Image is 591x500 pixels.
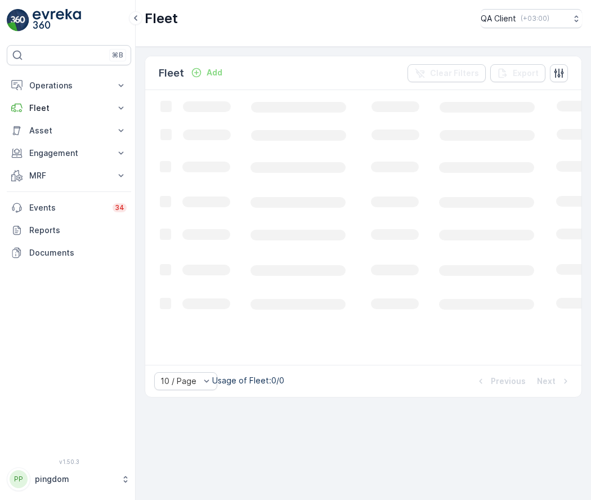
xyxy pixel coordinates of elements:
[474,374,527,388] button: Previous
[115,203,124,212] p: 34
[186,66,227,79] button: Add
[7,219,131,242] a: Reports
[29,102,109,114] p: Fleet
[536,374,572,388] button: Next
[481,13,516,24] p: QA Client
[7,142,131,164] button: Engagement
[7,197,131,219] a: Events34
[29,170,109,181] p: MRF
[29,202,106,213] p: Events
[491,376,526,387] p: Previous
[7,74,131,97] button: Operations
[35,474,115,485] p: pingdom
[7,242,131,264] a: Documents
[29,225,127,236] p: Reports
[7,9,29,32] img: logo
[490,64,545,82] button: Export
[207,67,222,78] p: Add
[159,65,184,81] p: Fleet
[521,14,549,23] p: ( +03:00 )
[481,9,582,28] button: QA Client(+03:00)
[537,376,556,387] p: Next
[145,10,178,28] p: Fleet
[10,470,28,488] div: PP
[29,247,127,258] p: Documents
[7,119,131,142] button: Asset
[33,9,81,32] img: logo_light-DOdMpM7g.png
[29,80,109,91] p: Operations
[29,125,109,136] p: Asset
[112,51,123,60] p: ⌘B
[7,164,131,187] button: MRF
[29,148,109,159] p: Engagement
[408,64,486,82] button: Clear Filters
[430,68,479,79] p: Clear Filters
[7,97,131,119] button: Fleet
[7,467,131,491] button: PPpingdom
[212,375,284,386] p: Usage of Fleet : 0/0
[513,68,539,79] p: Export
[7,458,131,465] span: v 1.50.3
